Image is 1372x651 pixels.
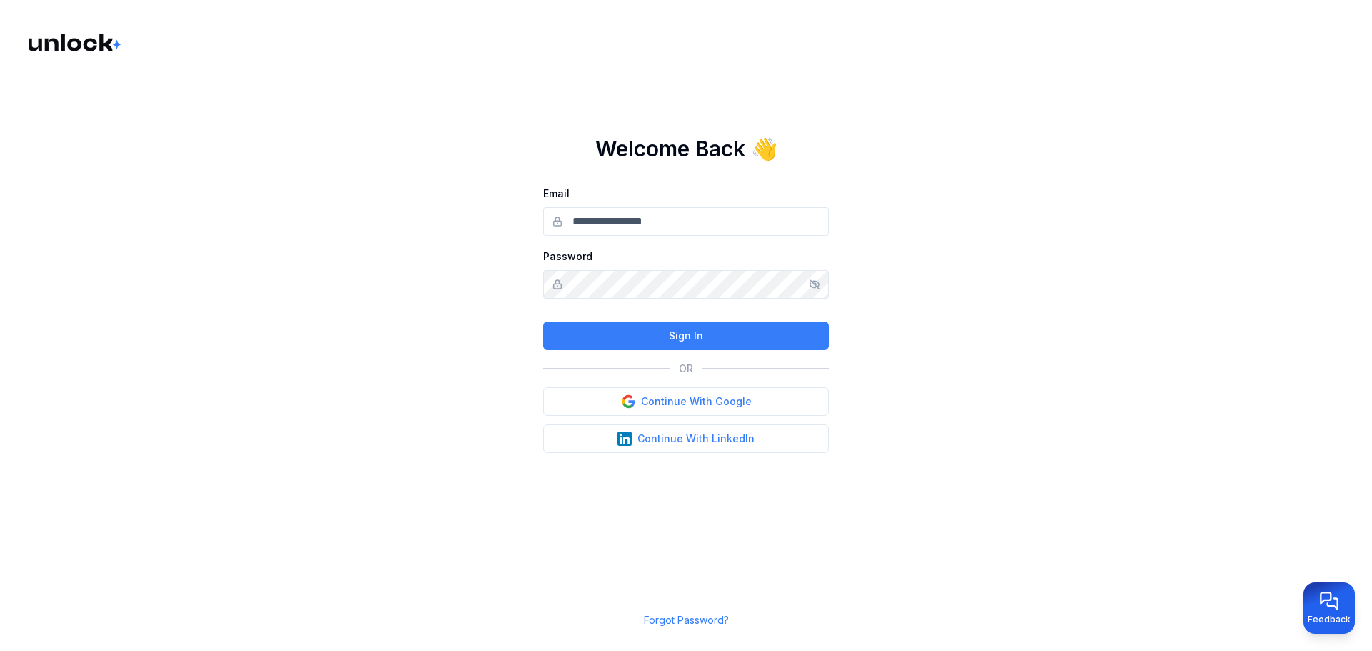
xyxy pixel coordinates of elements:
button: Provide feedback [1303,582,1355,634]
a: Forgot Password? [644,614,729,626]
button: Continue With Google [543,387,829,416]
img: Logo [29,34,123,51]
label: Password [543,250,592,262]
label: Email [543,187,570,199]
h1: Welcome Back 👋 [595,136,777,161]
button: Continue With LinkedIn [543,424,829,453]
button: Show/hide password [809,279,820,290]
button: Sign In [543,322,829,350]
span: Feedback [1308,614,1351,625]
p: OR [679,362,693,376]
